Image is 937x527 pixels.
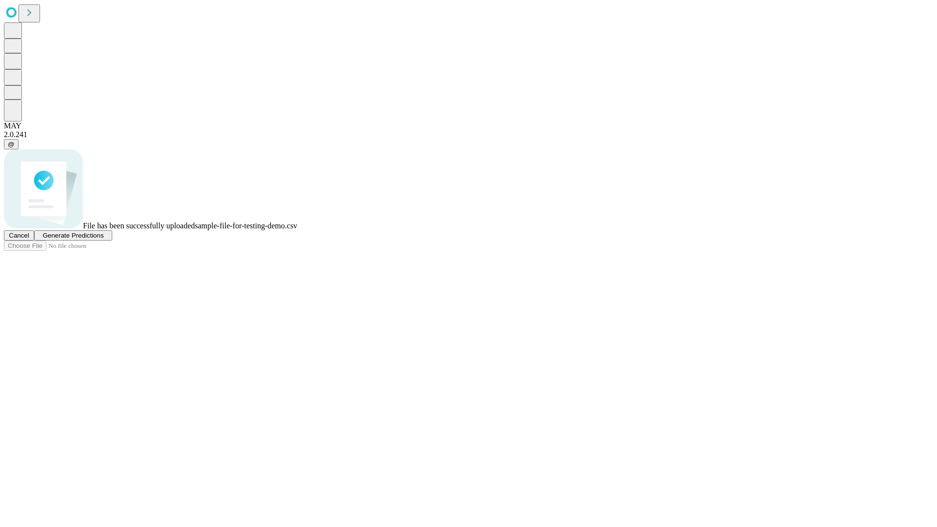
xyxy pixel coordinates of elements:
button: Generate Predictions [34,230,112,241]
span: File has been successfully uploaded [83,222,195,230]
span: @ [8,141,15,148]
div: 2.0.241 [4,130,933,139]
span: Cancel [9,232,29,239]
span: Generate Predictions [42,232,103,239]
span: sample-file-for-testing-demo.csv [195,222,297,230]
button: Cancel [4,230,34,241]
button: @ [4,139,19,149]
div: MAY [4,122,933,130]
